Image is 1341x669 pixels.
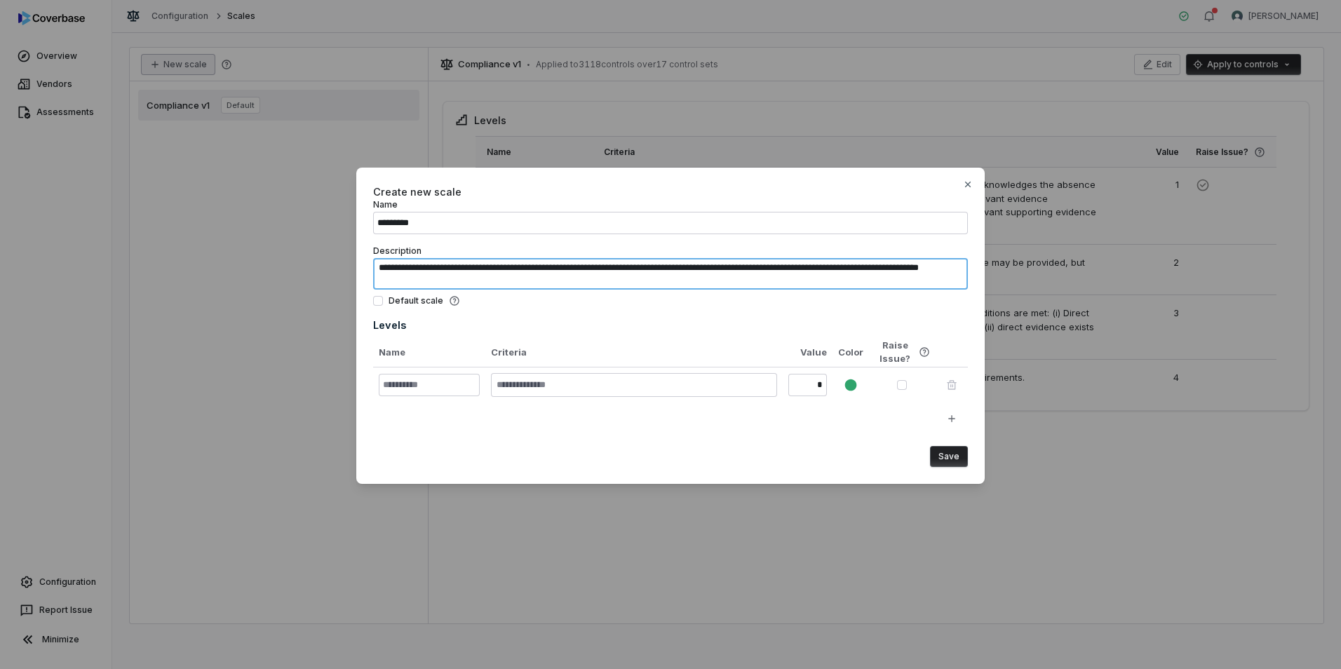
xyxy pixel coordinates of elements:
input: Name [373,212,968,234]
label: Description [373,245,968,290]
span: Create new scale [373,186,461,198]
textarea: Description [373,258,968,290]
label: Default scale [389,295,460,306]
th: Name [373,338,485,367]
th: Value [783,338,833,367]
th: Raise Issue? [869,338,936,367]
button: Save [930,446,968,467]
th: Color [833,338,869,367]
div: Levels [373,318,968,332]
label: Name [373,199,968,234]
th: Criteria [485,338,783,367]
